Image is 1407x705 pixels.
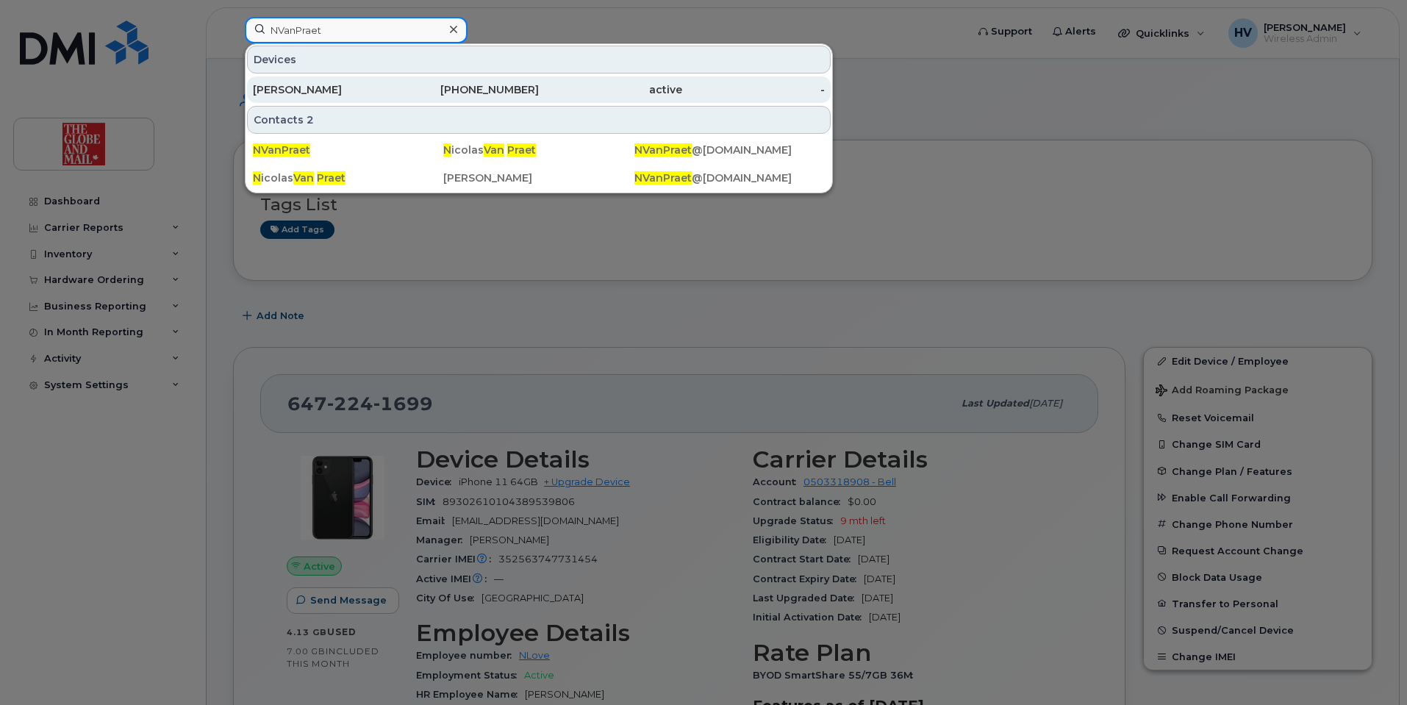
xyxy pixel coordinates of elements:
div: [PHONE_NUMBER] [396,82,540,97]
input: Find something... [245,17,468,43]
div: - [682,82,826,97]
div: [PERSON_NAME] [443,171,634,185]
div: Devices [247,46,831,74]
span: 2 [307,112,314,127]
span: NVanPraet [634,171,692,185]
div: [PERSON_NAME] [253,82,396,97]
a: [PERSON_NAME][PHONE_NUMBER]active- [247,76,831,103]
span: N [443,143,451,157]
span: NVanPraet [253,143,310,157]
span: Van [484,143,504,157]
span: NVanPraet [634,143,692,157]
a: NVanPraetNicolasVan PraetNVanPraet@[DOMAIN_NAME] [247,137,831,163]
div: @[DOMAIN_NAME] [634,143,825,157]
a: NicolasVan Praet[PERSON_NAME]NVanPraet@[DOMAIN_NAME] [247,165,831,191]
div: Contacts [247,106,831,134]
span: Praet [507,143,536,157]
span: N [253,171,261,185]
span: Van [293,171,314,185]
div: active [539,82,682,97]
div: icolas [443,143,634,157]
div: icolas [253,171,443,185]
span: Praet [317,171,346,185]
div: @[DOMAIN_NAME] [634,171,825,185]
